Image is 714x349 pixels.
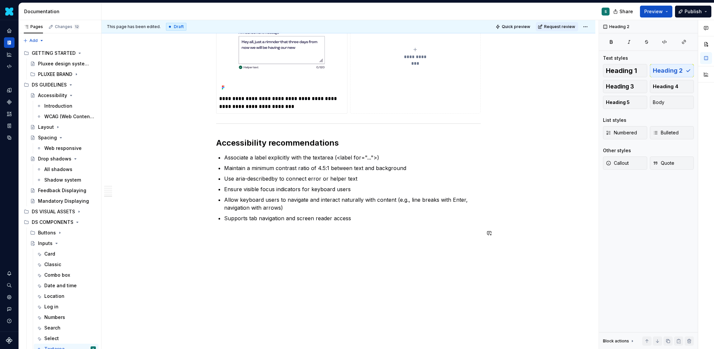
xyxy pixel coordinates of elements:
[4,280,15,291] div: Search ⌘K
[29,38,38,43] span: Add
[44,103,72,109] div: Introduction
[44,325,60,331] div: Search
[603,117,626,123] div: List styles
[38,240,53,247] div: Inputs
[603,96,647,109] button: Heading 5
[224,214,481,222] p: Supports tab navigation and screen reader access
[27,196,99,206] a: Mandatory Displaying
[653,160,674,166] span: Quote
[603,80,647,93] button: Heading 3
[27,122,99,132] a: Layout
[5,8,13,16] img: 8442b5b3-d95e-456d-8131-d61e917d6403.png
[4,61,15,72] a: Code automation
[34,143,99,154] a: Web responsive
[38,92,67,99] div: Accessibility
[38,71,72,78] div: PLUXEE BRAND
[6,337,13,344] svg: Supernova Logo
[44,113,95,120] div: WCAG (Web Content Accessibility Guidelines)
[44,314,65,321] div: Numbers
[32,82,67,88] div: DS GUIDELINES
[27,132,99,143] a: Spacing
[502,24,530,29] span: Quick preview
[38,229,56,236] div: Buttons
[606,160,629,166] span: Callout
[34,164,99,175] a: All shadows
[74,24,80,29] span: 12
[38,124,54,130] div: Layout
[4,25,15,36] a: Home
[603,126,647,139] button: Numbered
[44,272,70,278] div: Combo box
[603,147,631,154] div: Other styles
[224,164,481,172] p: Maintain a minimum contrast ratio of 4.5:1 between text and background
[44,293,64,299] div: Location
[34,270,99,280] a: Combo box
[21,217,99,227] div: DS COMPONENTS
[4,121,15,131] a: Storybook stories
[536,22,578,31] button: Request review
[38,156,71,162] div: Drop shadows
[4,304,15,314] button: Contact support
[44,282,77,289] div: Date and time
[34,249,99,259] a: Card
[224,185,481,193] p: Ensure visible focus indicators for keyboard users
[650,126,694,139] button: Bulleted
[619,8,633,15] span: Share
[55,24,80,29] div: Changes
[21,206,99,217] div: DS VISUAL ASSETS
[38,198,89,204] div: Mandatory Displaying
[44,177,81,183] div: Shadow system
[606,99,630,106] span: Heading 5
[34,259,99,270] a: Classic
[44,251,55,257] div: Card
[4,268,15,279] button: Notifications
[224,154,481,161] p: Associate a label explicitly with the textarea (<label for="...">)
[4,37,15,48] a: Documentation
[494,22,533,31] button: Quick preview
[4,132,15,143] div: Data sources
[32,219,73,226] div: DS COMPONENTS
[27,58,99,69] a: Pluxee design system documentation
[603,55,628,61] div: Text styles
[27,90,99,101] a: Accessibility
[24,8,99,15] div: Documentation
[34,301,99,312] a: Log in
[4,292,15,302] a: Settings
[605,9,607,14] div: S
[21,36,46,45] button: Add
[219,8,344,92] img: e77e38c3-33af-4319-8592-2b8489b93532.png
[27,238,99,249] a: Inputs
[650,96,694,109] button: Body
[21,48,99,58] div: GETTING STARTED
[653,99,664,106] span: Body
[38,60,93,67] div: Pluxee design system documentation
[224,175,481,183] p: Use aria-describedby to connect error or helper text
[34,175,99,185] a: Shadow system
[644,8,663,15] span: Preview
[34,291,99,301] a: Location
[685,8,702,15] span: Publish
[4,109,15,119] a: Assets
[4,97,15,107] div: Components
[653,83,678,90] span: Heading 4
[603,64,647,77] button: Heading 1
[603,336,635,346] div: Block actions
[27,227,99,238] div: Buttons
[44,335,59,342] div: Select
[27,69,99,80] div: PLUXEE BRAND
[44,261,61,268] div: Classic
[107,24,161,29] span: This page has been edited.
[24,24,43,29] div: Pages
[650,157,694,170] button: Quote
[640,6,672,17] button: Preview
[4,85,15,95] a: Design tokens
[610,6,637,17] button: Share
